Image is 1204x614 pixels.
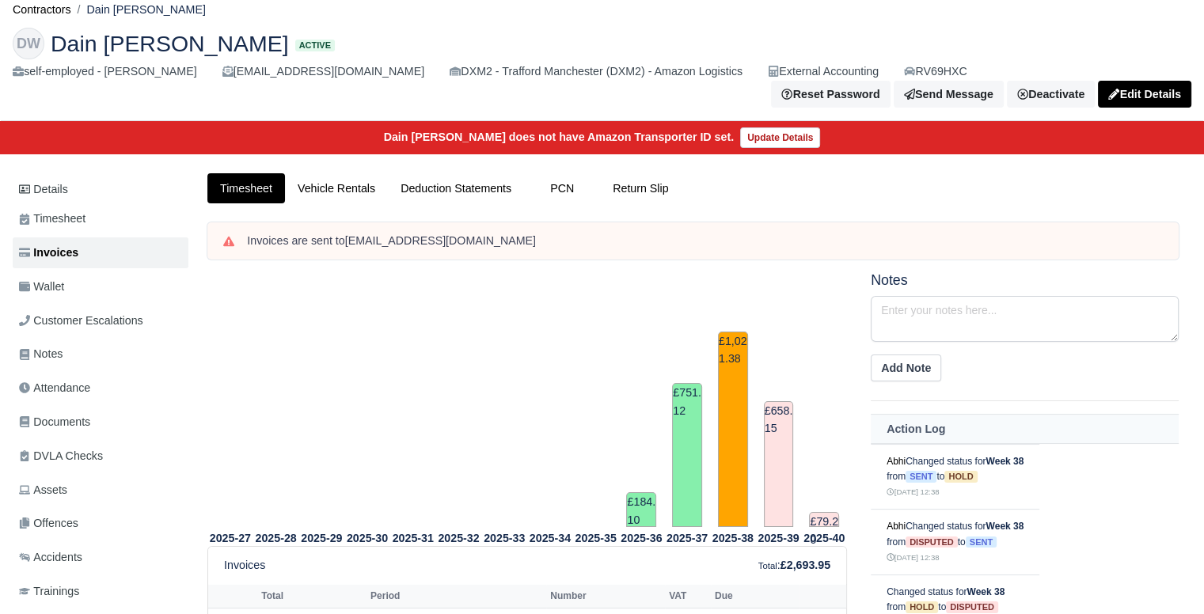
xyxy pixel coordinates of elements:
[527,528,573,547] th: 2025-34
[600,173,681,204] a: Return Slip
[871,510,1039,575] td: Changed status for from to
[13,63,197,81] div: self-employed - [PERSON_NAME]
[298,528,344,547] th: 2025-29
[222,63,424,81] div: [EMAIL_ADDRESS][DOMAIN_NAME]
[665,585,711,608] th: VAT
[768,63,879,81] div: External Accounting
[781,559,830,571] strong: £2,693.95
[13,203,188,234] a: Timesheet
[618,528,664,547] th: 2025-36
[207,528,253,547] th: 2025-27
[390,528,436,547] th: 2025-31
[388,173,524,204] a: Deduction Statements
[710,528,756,547] th: 2025-38
[986,456,1024,467] strong: Week 38
[19,312,143,330] span: Customer Escalations
[13,407,188,438] a: Documents
[481,528,527,547] th: 2025-33
[13,373,188,404] a: Attendance
[626,492,656,528] td: £184.10
[904,63,967,81] a: RV69HXC
[771,81,890,108] button: Reset Password
[711,585,799,608] th: Due
[946,601,998,613] span: disputed
[906,471,936,483] span: sent
[13,542,188,573] a: Accidents
[894,81,1004,108] a: Send Message
[19,514,78,533] span: Offences
[906,601,938,613] span: hold
[887,553,939,562] small: [DATE] 12:38
[253,528,299,547] th: 2025-28
[871,354,941,381] button: Add Note
[13,508,188,539] a: Offences
[740,127,820,148] a: Update Details
[809,512,839,527] td: £79.20
[19,413,90,431] span: Documents
[871,415,1179,444] th: Action Log
[967,586,1005,597] strong: Week 38
[450,63,743,81] div: DXM2 - Trafford Manchester (DXM2) - Amazon Logistics
[19,379,90,397] span: Attendance
[758,561,777,570] small: Total
[758,556,830,574] div: :
[224,559,265,572] h6: Invoices
[13,475,188,506] a: Assets
[13,175,188,204] a: Details
[801,528,847,547] th: 2025-40
[871,272,1179,289] h5: Notes
[871,444,1039,510] td: Changed status for from to
[966,536,997,548] span: sent
[19,548,82,567] span: Accidents
[208,585,287,608] th: Total
[13,441,188,472] a: DVLA Checks
[19,278,64,296] span: Wallet
[887,521,906,532] a: Abhi
[672,383,702,527] td: £751.12
[19,447,103,465] span: DVLA Checks
[19,244,78,262] span: Invoices
[13,305,188,336] a: Customer Escalations
[1125,538,1204,614] iframe: Chat Widget
[13,576,188,607] a: Trainings
[285,173,388,204] a: Vehicle Rentals
[19,481,67,499] span: Assets
[944,471,977,483] span: hold
[367,585,546,608] th: Period
[718,332,748,528] td: £1,021.38
[295,40,335,51] span: Active
[764,401,794,528] td: £658.15
[247,233,1163,249] div: Invoices are sent to
[13,28,44,59] div: DW
[19,210,85,228] span: Timesheet
[573,528,619,547] th: 2025-35
[546,585,665,608] th: Number
[436,528,482,547] th: 2025-32
[19,345,63,363] span: Notes
[887,487,939,496] small: [DATE] 12:38
[207,173,285,204] a: Timesheet
[13,271,188,302] a: Wallet
[1,15,1203,121] div: Dain Keith Wareing
[71,1,206,19] li: Dain [PERSON_NAME]
[1007,81,1095,108] a: Deactivate
[13,3,71,16] a: Contractors
[19,582,79,601] span: Trainings
[344,528,390,547] th: 2025-30
[524,173,600,204] a: PCN
[756,528,802,547] th: 2025-39
[13,339,188,370] a: Notes
[664,528,710,547] th: 2025-37
[986,521,1024,532] strong: Week 38
[887,456,906,467] a: Abhi
[51,32,289,55] span: Dain [PERSON_NAME]
[345,234,536,247] strong: [EMAIL_ADDRESS][DOMAIN_NAME]
[1098,81,1191,108] a: Edit Details
[906,536,958,548] span: disputed
[13,237,188,268] a: Invoices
